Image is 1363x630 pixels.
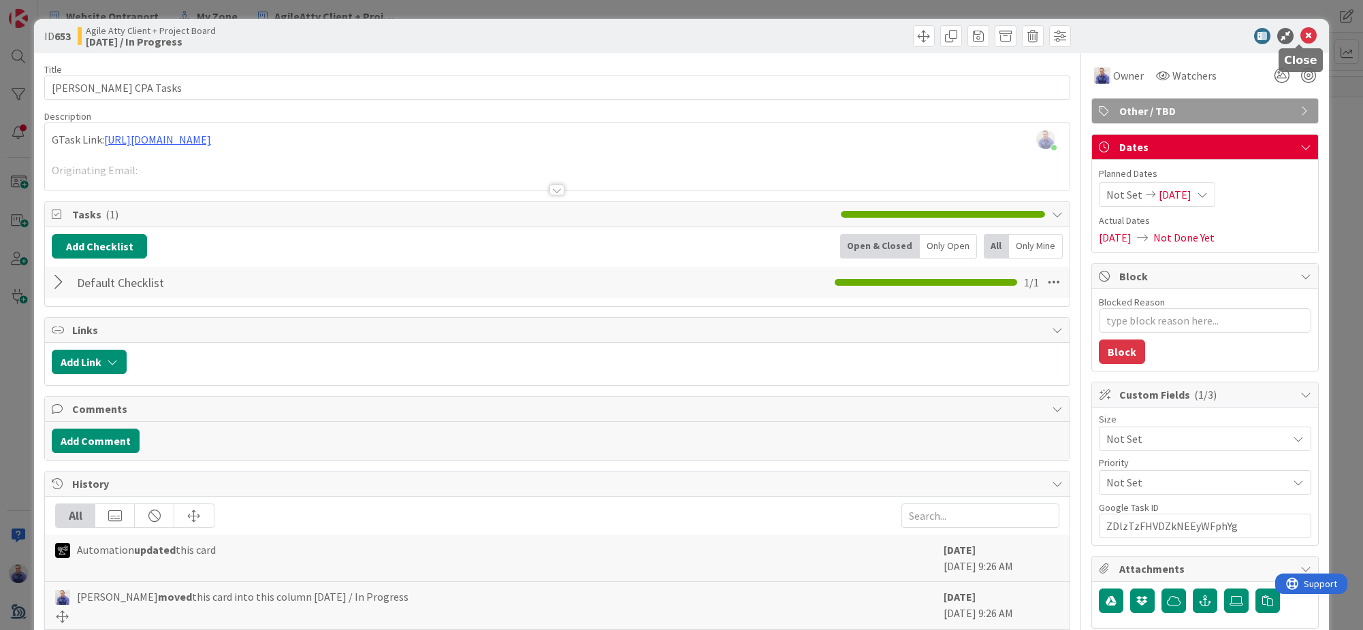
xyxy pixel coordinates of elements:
input: Add Checklist... [72,270,379,295]
img: JG [55,590,70,605]
button: Add Link [52,350,127,374]
span: Planned Dates [1099,167,1311,181]
span: Description [44,110,91,122]
div: [DATE] 9:26 AM [944,588,1059,623]
span: Dates [1119,139,1294,155]
label: Google Task ID [1099,501,1159,514]
b: updated [134,543,176,557]
button: Add Checklist [52,234,147,259]
span: [DATE] [1159,186,1191,203]
img: giUxrGjZtNKMuZhnGJz0o5sq7ZJoDJBO.jpg [1036,130,1055,149]
span: Custom Fields [1119,386,1294,403]
span: Not Set [1106,473,1281,492]
span: Other / TBD [1119,103,1294,119]
label: Blocked Reason [1099,296,1165,308]
span: Attachments [1119,561,1294,577]
label: Title [44,63,62,76]
span: 1 / 1 [1024,274,1039,291]
div: Only Open [920,234,977,259]
div: All [56,504,95,527]
input: Search... [901,503,1059,528]
div: Size [1099,414,1311,424]
div: Priority [1099,458,1311,467]
span: Comments [72,401,1045,417]
input: type card name here... [44,76,1070,100]
b: moved [158,590,192,603]
div: Open & Closed [840,234,920,259]
b: [DATE] [944,590,976,603]
span: Not Set [1106,429,1281,448]
div: Only Mine [1009,234,1063,259]
span: Automation this card [77,542,216,558]
div: [DATE] 9:26 AM [944,542,1059,574]
span: ( 1/3 ) [1194,388,1217,401]
b: [DATE] [944,543,976,557]
h5: Close [1284,54,1317,67]
span: Owner [1113,67,1144,84]
div: All [984,234,1009,259]
span: Tasks [72,206,834,222]
button: Add Comment [52,429,140,453]
span: History [72,476,1045,492]
b: 653 [54,29,71,43]
span: Links [72,322,1045,338]
span: Watchers [1172,67,1217,84]
p: GTask Link: [52,132,1063,148]
span: Not Done Yet [1153,229,1215,246]
span: ID [44,28,71,44]
span: ( 1 ) [106,208,118,221]
img: JG [1094,67,1110,84]
span: [DATE] [1099,229,1132,246]
a: [URL][DOMAIN_NAME] [104,133,211,146]
span: Block [1119,268,1294,284]
span: Actual Dates [1099,214,1311,228]
span: Not Set [1106,186,1142,203]
button: Block [1099,339,1145,364]
b: [DATE] / In Progress [86,36,216,47]
span: [PERSON_NAME] this card into this column [DATE] / In Progress [77,588,408,605]
span: Agile Atty Client + Project Board [86,25,216,36]
span: Support [29,2,62,18]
